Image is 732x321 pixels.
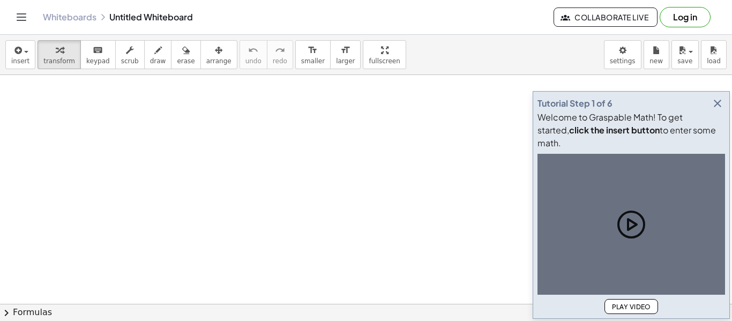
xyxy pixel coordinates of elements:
span: transform [43,57,75,65]
button: Collaborate Live [554,8,658,27]
button: insert [5,40,35,69]
button: keyboardkeypad [80,40,116,69]
span: scrub [121,57,139,65]
div: Tutorial Step 1 of 6 [537,97,613,110]
span: Collaborate Live [563,12,648,22]
button: arrange [200,40,237,69]
button: erase [171,40,200,69]
button: redoredo [267,40,293,69]
button: save [671,40,699,69]
button: fullscreen [363,40,406,69]
button: Toggle navigation [13,9,30,26]
button: format_sizelarger [330,40,361,69]
button: new [644,40,669,69]
button: format_sizesmaller [295,40,331,69]
b: click the insert button [569,124,660,136]
span: load [707,57,721,65]
button: settings [604,40,641,69]
span: new [649,57,663,65]
span: Play Video [611,303,651,311]
span: insert [11,57,29,65]
span: keypad [86,57,110,65]
span: draw [150,57,166,65]
span: smaller [301,57,325,65]
span: settings [610,57,636,65]
button: scrub [115,40,145,69]
button: undoundo [240,40,267,69]
span: fullscreen [369,57,400,65]
i: undo [248,44,258,57]
i: redo [275,44,285,57]
a: Whiteboards [43,12,96,23]
button: transform [38,40,81,69]
i: format_size [340,44,350,57]
button: load [701,40,727,69]
span: larger [336,57,355,65]
button: draw [144,40,172,69]
i: format_size [308,44,318,57]
button: Log in [660,7,711,27]
span: redo [273,57,287,65]
span: erase [177,57,195,65]
div: Welcome to Graspable Math! To get started, to enter some math. [537,111,725,150]
i: keyboard [93,44,103,57]
button: Play Video [604,299,658,314]
span: save [677,57,692,65]
span: arrange [206,57,231,65]
span: undo [245,57,262,65]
